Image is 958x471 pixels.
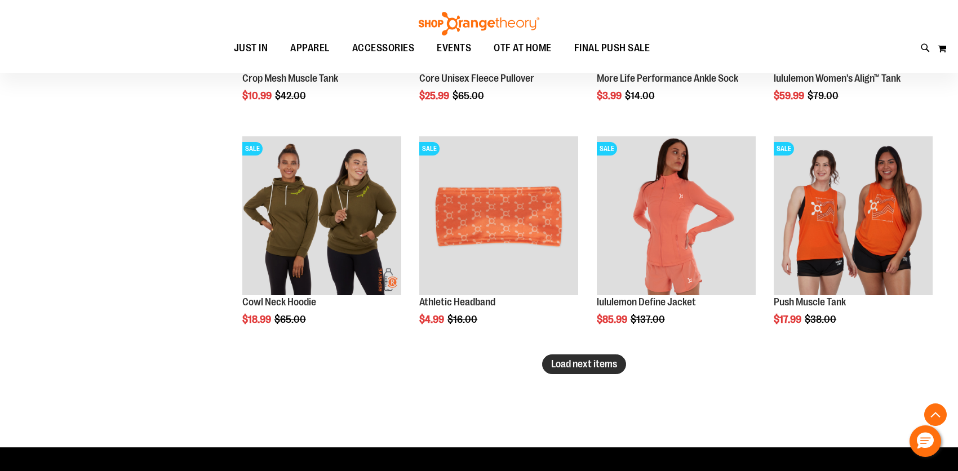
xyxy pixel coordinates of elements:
[494,35,552,61] span: OTF AT HOME
[223,35,280,61] a: JUST IN
[419,90,451,101] span: $25.99
[419,296,495,308] a: Athletic Headband
[805,314,838,325] span: $38.00
[482,35,563,61] a: OTF AT HOME
[437,35,471,61] span: EVENTS
[419,73,534,84] a: Core Unisex Fleece Pullover
[419,136,578,297] a: Product image for Athletic HeadbandSALE
[417,12,541,35] img: Shop Orangetheory
[425,35,482,61] a: EVENTS
[597,136,756,297] a: Product image for lululemon Define JacketSALE
[453,90,486,101] span: $65.00
[597,73,738,84] a: More Life Performance Ankle Sock
[924,403,947,426] button: Back To Top
[597,314,629,325] span: $85.99
[274,314,308,325] span: $65.00
[542,354,626,374] button: Load next items
[242,73,338,84] a: Crop Mesh Muscle Tank
[242,136,401,295] img: Product image for Cowl Neck Hoodie
[242,314,273,325] span: $18.99
[234,35,268,61] span: JUST IN
[774,142,794,155] span: SALE
[774,136,933,295] img: Product image for Push Muscle Tank
[910,425,941,457] button: Hello, have a question? Let’s chat.
[774,73,901,84] a: lululemon Women's Align™ Tank
[625,90,657,101] span: $14.00
[591,131,761,354] div: product
[808,90,840,101] span: $79.00
[768,131,938,354] div: product
[574,35,650,61] span: FINAL PUSH SALE
[279,35,341,61] a: APPAREL
[419,142,440,155] span: SALE
[419,314,446,325] span: $4.99
[774,314,803,325] span: $17.99
[419,136,578,295] img: Product image for Athletic Headband
[237,131,407,354] div: product
[290,35,330,61] span: APPAREL
[242,90,273,101] span: $10.99
[563,35,662,61] a: FINAL PUSH SALE
[275,90,308,101] span: $42.00
[631,314,667,325] span: $137.00
[414,131,584,354] div: product
[447,314,479,325] span: $16.00
[597,296,696,308] a: lululemon Define Jacket
[551,358,617,370] span: Load next items
[597,136,756,295] img: Product image for lululemon Define Jacket
[352,35,415,61] span: ACCESSORIES
[774,136,933,297] a: Product image for Push Muscle TankSALE
[341,35,426,61] a: ACCESSORIES
[774,90,806,101] span: $59.99
[774,296,846,308] a: Push Muscle Tank
[242,296,316,308] a: Cowl Neck Hoodie
[242,142,263,155] span: SALE
[597,142,617,155] span: SALE
[242,136,401,297] a: Product image for Cowl Neck HoodieSALE
[597,90,623,101] span: $3.99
